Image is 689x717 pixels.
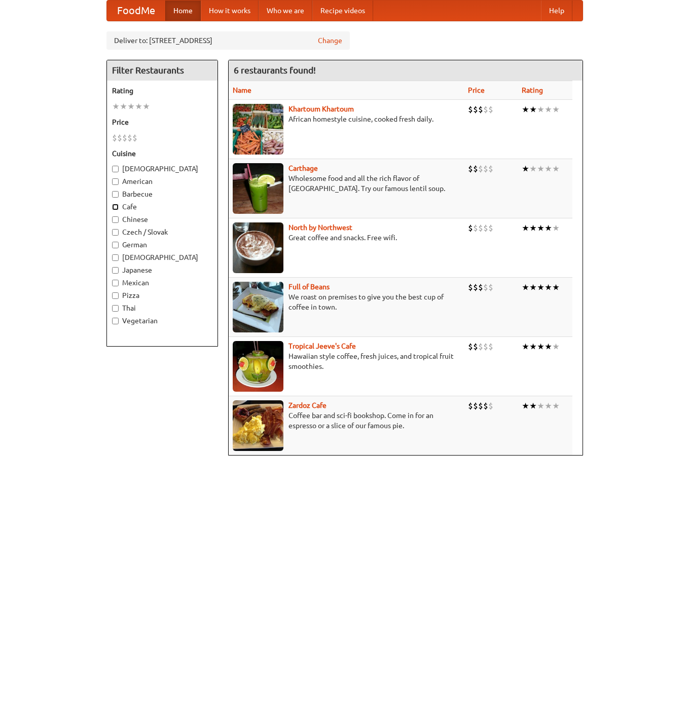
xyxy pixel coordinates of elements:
[488,104,493,115] li: $
[529,222,537,234] li: ★
[112,318,119,324] input: Vegetarian
[127,132,132,143] li: $
[233,400,283,451] img: zardoz.jpg
[288,105,354,113] a: Khartoum Khartoum
[468,341,473,352] li: $
[468,222,473,234] li: $
[112,305,119,312] input: Thai
[478,222,483,234] li: $
[473,282,478,293] li: $
[112,216,119,223] input: Chinese
[488,222,493,234] li: $
[233,341,283,392] img: jeeves.jpg
[318,35,342,46] a: Change
[112,214,212,224] label: Chinese
[478,282,483,293] li: $
[132,132,137,143] li: $
[288,283,330,291] a: Full of Beans
[112,148,212,159] h5: Cuisine
[112,267,119,274] input: Japanese
[112,252,212,262] label: [DEMOGRAPHIC_DATA]
[473,104,478,115] li: $
[112,101,120,112] li: ★
[478,341,483,352] li: $
[478,163,483,174] li: $
[545,163,552,174] li: ★
[112,292,119,299] input: Pizza
[537,104,545,115] li: ★
[522,104,529,115] li: ★
[473,400,478,411] li: $
[488,341,493,352] li: $
[488,282,493,293] li: $
[522,341,529,352] li: ★
[288,342,356,350] a: Tropical Jeeve's Cafe
[537,282,545,293] li: ★
[468,282,473,293] li: $
[112,166,119,172] input: [DEMOGRAPHIC_DATA]
[233,292,460,312] p: We roast on premises to give you the best cup of coffee in town.
[142,101,150,112] li: ★
[233,351,460,371] p: Hawaiian style coffee, fresh juices, and tropical fruit smoothies.
[473,163,478,174] li: $
[537,222,545,234] li: ★
[112,191,119,198] input: Barbecue
[112,303,212,313] label: Thai
[234,65,316,75] ng-pluralize: 6 restaurants found!
[552,400,560,411] li: ★
[259,1,312,21] a: Who we are
[233,282,283,332] img: beans.jpg
[552,222,560,234] li: ★
[483,163,488,174] li: $
[468,86,485,94] a: Price
[545,282,552,293] li: ★
[112,278,212,288] label: Mexican
[233,173,460,194] p: Wholesome food and all the rich flavor of [GEOGRAPHIC_DATA]. Try our famous lentil soup.
[112,164,212,174] label: [DEMOGRAPHIC_DATA]
[545,341,552,352] li: ★
[165,1,201,21] a: Home
[483,282,488,293] li: $
[233,233,460,243] p: Great coffee and snacks. Free wifi.
[288,223,352,232] a: North by Northwest
[233,410,460,431] p: Coffee bar and sci-fi bookshop. Come in for an espresso or a slice of our famous pie.
[120,101,127,112] li: ★
[522,163,529,174] li: ★
[529,163,537,174] li: ★
[483,104,488,115] li: $
[107,60,217,81] h4: Filter Restaurants
[106,31,350,50] div: Deliver to: [STREET_ADDRESS]
[483,222,488,234] li: $
[552,104,560,115] li: ★
[522,282,529,293] li: ★
[112,227,212,237] label: Czech / Slovak
[288,164,318,172] a: Carthage
[468,163,473,174] li: $
[488,400,493,411] li: $
[529,104,537,115] li: ★
[541,1,572,21] a: Help
[288,401,327,409] a: Zardoz Cafe
[233,86,251,94] a: Name
[468,104,473,115] li: $
[473,341,478,352] li: $
[522,222,529,234] li: ★
[529,400,537,411] li: ★
[537,341,545,352] li: ★
[112,254,119,261] input: [DEMOGRAPHIC_DATA]
[478,400,483,411] li: $
[488,163,493,174] li: $
[122,132,127,143] li: $
[233,163,283,214] img: carthage.jpg
[483,341,488,352] li: $
[545,400,552,411] li: ★
[233,104,283,155] img: khartoum.jpg
[468,400,473,411] li: $
[112,176,212,186] label: American
[537,400,545,411] li: ★
[545,104,552,115] li: ★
